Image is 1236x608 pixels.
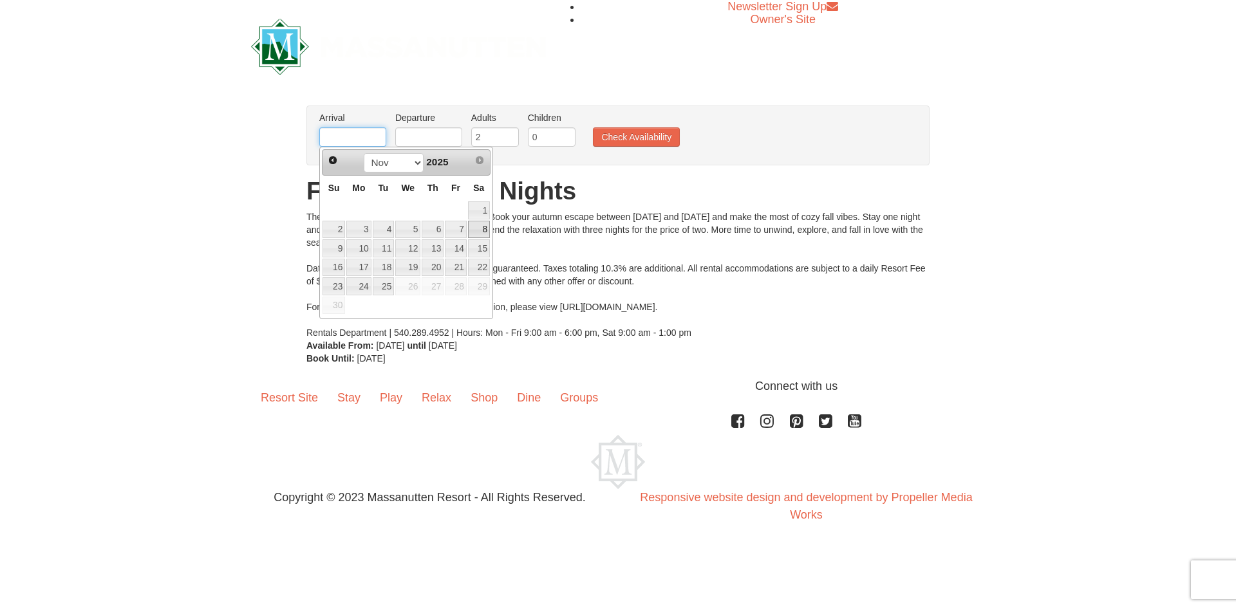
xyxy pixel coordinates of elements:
td: available [322,277,346,296]
span: Wednesday [401,183,415,193]
td: available [395,239,421,258]
span: Prev [328,155,338,165]
a: 17 [346,259,371,277]
a: 18 [373,259,395,277]
span: Thursday [427,183,438,193]
p: Copyright © 2023 Massanutten Resort - All Rights Reserved. [241,489,618,506]
a: Resort Site [251,378,328,418]
a: 9 [323,239,345,257]
td: unAvailable [467,277,491,296]
a: Massanutten Resort [251,30,546,60]
a: 2 [323,221,345,239]
a: 15 [468,239,490,257]
a: Next [471,151,489,169]
label: Arrival [319,111,386,124]
td: available [467,258,491,277]
a: Responsive website design and development by Propeller Media Works [640,491,972,521]
span: 26 [395,277,420,295]
a: 14 [445,239,467,257]
span: Next [474,155,485,165]
label: Children [528,111,576,124]
span: 28 [445,277,467,295]
span: 2025 [426,156,448,167]
img: Massanutten Resort Logo [591,435,645,489]
a: 3 [346,221,371,239]
span: [DATE] [376,340,404,351]
strong: Available From: [306,340,374,351]
span: [DATE] [357,353,386,364]
span: Monday [352,183,365,193]
td: available [372,220,395,239]
span: 29 [468,277,490,295]
td: available [372,258,395,277]
a: Groups [550,378,608,418]
a: 24 [346,277,371,295]
p: Connect with us [251,378,985,395]
h1: Falling for More Nights [306,178,930,204]
td: available [346,258,371,277]
a: 1 [468,201,490,219]
td: available [467,201,491,220]
td: available [444,239,467,258]
a: 5 [395,221,420,239]
a: 22 [468,259,490,277]
a: 11 [373,239,395,257]
a: 8 [468,221,490,239]
a: 6 [422,221,444,239]
label: Adults [471,111,519,124]
a: 25 [373,277,395,295]
td: available [421,258,444,277]
a: Prev [324,151,342,169]
img: Massanutten Resort Logo [251,19,546,75]
a: 21 [445,259,467,277]
label: Departure [395,111,462,124]
td: available [444,258,467,277]
span: [DATE] [429,340,457,351]
div: The longer you stay, the more nights you get! Book your autumn escape between [DATE] and [DATE] a... [306,210,930,339]
a: Owner's Site [751,13,816,26]
a: Stay [328,378,370,418]
a: 7 [445,221,467,239]
a: 23 [323,277,345,295]
a: Relax [412,378,461,418]
a: Dine [507,378,550,418]
span: 30 [323,297,345,315]
span: Saturday [473,183,484,193]
td: available [395,258,421,277]
td: unAvailable [421,277,444,296]
strong: until [407,340,426,351]
td: available [467,220,491,239]
td: available [372,239,395,258]
button: Check Availability [593,127,680,147]
a: 19 [395,259,420,277]
td: available [322,239,346,258]
span: Sunday [328,183,340,193]
a: 20 [422,259,444,277]
td: available [346,220,371,239]
a: 12 [395,239,420,257]
a: Play [370,378,412,418]
td: available [322,258,346,277]
td: available [421,220,444,239]
td: unAvailable [322,296,346,315]
td: available [372,277,395,296]
td: unAvailable [444,277,467,296]
a: 4 [373,221,395,239]
span: Tuesday [378,183,388,193]
td: available [395,220,421,239]
a: 10 [346,239,371,257]
td: available [421,239,444,258]
td: available [346,277,371,296]
td: available [467,239,491,258]
strong: Book Until: [306,353,355,364]
a: 13 [422,239,444,257]
span: Friday [451,183,460,193]
span: 27 [422,277,444,295]
td: available [346,239,371,258]
a: Shop [461,378,507,418]
td: unAvailable [395,277,421,296]
td: available [322,220,346,239]
a: 16 [323,259,345,277]
td: available [444,220,467,239]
